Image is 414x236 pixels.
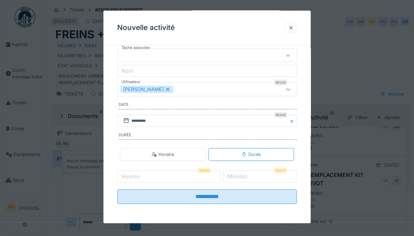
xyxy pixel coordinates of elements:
[274,80,287,85] div: Requis
[120,67,135,75] label: Nom
[289,115,297,127] button: Close
[120,86,174,93] div: [PERSON_NAME]
[120,45,151,51] label: Tâche associée
[117,23,175,32] h3: Nouvelle activité
[198,168,211,173] div: Requis
[274,168,287,173] div: Requis
[226,172,249,180] label: Minutes
[151,151,174,158] div: Horaire
[120,172,141,180] label: Heures
[274,112,287,117] div: Requis
[119,132,297,140] label: Durée
[119,102,297,109] label: Date
[241,151,261,158] div: Durée
[120,79,142,85] label: Utilisateur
